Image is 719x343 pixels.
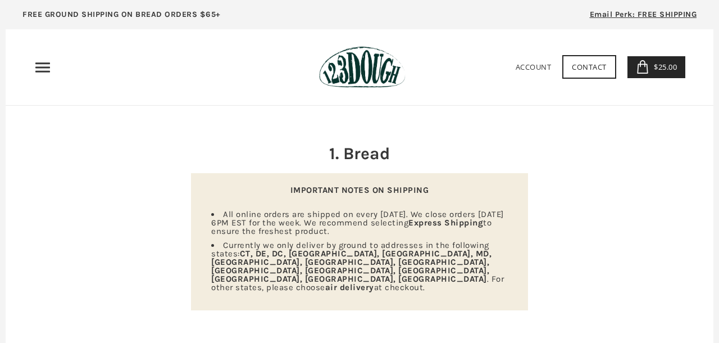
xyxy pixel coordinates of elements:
span: $25.00 [651,62,677,72]
strong: CT, DE, DC, [GEOGRAPHIC_DATA], [GEOGRAPHIC_DATA], MD, [GEOGRAPHIC_DATA], [GEOGRAPHIC_DATA], [GEOG... [211,249,492,284]
span: Currently we only deliver by ground to addresses in the following states: . For other states, ple... [211,240,504,292]
span: Email Perk: FREE SHIPPING [590,10,697,19]
strong: air delivery [325,282,374,292]
nav: Primary [34,58,52,76]
strong: IMPORTANT NOTES ON SHIPPING [290,185,429,195]
span: All online orders are shipped on every [DATE]. We close orders [DATE] 6PM EST for the week. We re... [211,209,504,236]
h2: 1. Bread [191,142,528,165]
a: Contact [562,55,616,79]
a: Account [516,62,552,72]
a: FREE GROUND SHIPPING ON BREAD ORDERS $65+ [6,6,238,29]
strong: Express Shipping [408,218,483,228]
a: Email Perk: FREE SHIPPING [573,6,714,29]
p: FREE GROUND SHIPPING ON BREAD ORDERS $65+ [22,8,221,21]
a: $25.00 [627,56,686,78]
img: 123Dough Bakery [319,46,405,88]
